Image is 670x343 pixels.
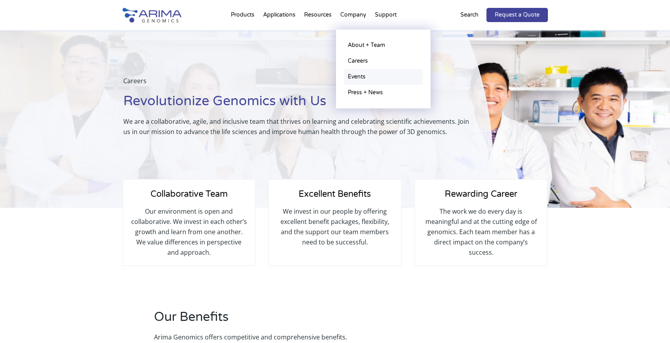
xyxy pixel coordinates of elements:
[486,8,548,22] a: Request a Quote
[344,85,423,101] a: Press + News
[150,189,228,199] span: Collaborative Team
[344,37,423,53] a: About + Team
[445,189,517,199] span: Rewarding Career
[123,92,473,116] h1: Revolutionize Genomics with Us
[122,8,182,22] img: Arima-Genomics-logo
[154,332,436,342] p: Arima Genomics offers competitive and comprehensive benefits.
[123,116,473,137] p: We are a collaborative, agile, and inclusive team that thrives on learning and celebrating scient...
[123,76,473,92] p: Careers
[460,10,479,20] p: Search
[277,206,393,247] p: We invest in our people by offering excellent benefit packages, flexibility, and the support our ...
[131,206,247,257] p: Our environment is open and collaborative. We invest in each other’s growth and learn from one an...
[423,206,539,257] p: The work we do every day is meaningful and at the cutting edge of genomics. Each team member has ...
[344,69,423,85] a: Events
[154,308,436,332] h2: Our Benefits
[299,189,371,199] span: Excellent Benefits
[344,53,423,69] a: Careers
